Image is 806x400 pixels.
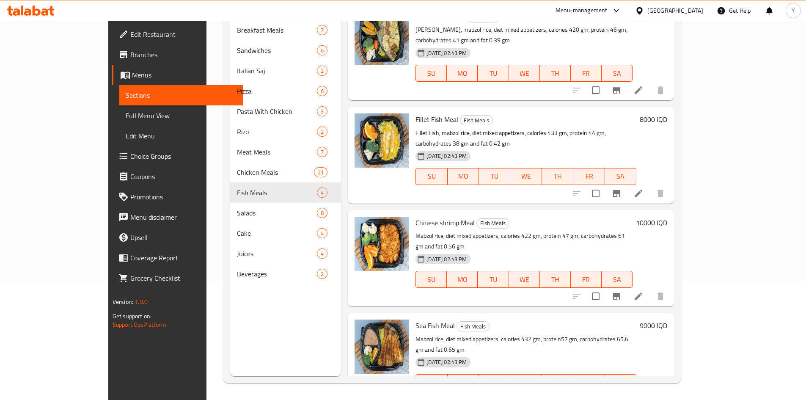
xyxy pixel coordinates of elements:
span: Beverages [237,269,317,279]
span: Fish Meals [460,116,492,125]
span: [DATE] 02:43 PM [423,152,470,160]
div: items [317,66,327,76]
a: Edit Menu [119,126,243,146]
div: [GEOGRAPHIC_DATA] [647,6,703,15]
div: Italian Saj [237,66,317,76]
div: Sandwiches6 [230,40,341,61]
span: SU [419,67,443,80]
a: Full Menu View [119,105,243,126]
div: Chicken Meals21 [230,162,341,182]
a: Coverage Report [112,248,243,268]
span: 6 [317,47,327,55]
nav: Menu sections [230,17,341,287]
span: Sandwiches [237,45,317,55]
button: SA [605,374,636,391]
button: TH [540,65,571,82]
button: MO [447,271,478,288]
div: Fish Meals4 [230,182,341,203]
button: FR [573,168,605,185]
span: Menu disclaimer [130,212,236,222]
span: SU [419,273,443,286]
a: Upsell [112,227,243,248]
span: 8 [317,209,327,217]
a: Grocery Checklist [112,268,243,288]
button: SA [605,168,636,185]
img: Zubaidi Fish Meal [355,11,409,65]
span: 7 [317,148,327,156]
span: Select to update [587,81,605,99]
span: Fish Meals [237,188,317,198]
span: WE [514,170,538,182]
span: WE [512,67,536,80]
span: Fish Meals [477,218,509,228]
button: SA [602,271,633,288]
div: Salads8 [230,203,341,223]
span: SA [605,67,629,80]
span: Branches [130,50,236,60]
h6: 9000 IQD [640,320,667,331]
button: Branch-specific-item [606,286,627,306]
span: WE [512,273,536,286]
span: Choice Groups [130,151,236,161]
button: TU [479,374,510,391]
span: Menus [132,70,236,80]
div: Beverages2 [230,264,341,284]
button: MO [447,65,478,82]
span: 4 [317,229,327,237]
button: SU [415,271,447,288]
div: items [317,25,327,35]
span: Coupons [130,171,236,182]
div: Menu-management [556,6,608,16]
img: Fillet Fish Meal [355,113,409,168]
span: SA [608,170,633,182]
div: items [317,228,327,238]
span: 3 [317,108,327,116]
button: delete [650,183,671,204]
span: 4 [317,189,327,197]
span: Promotions [130,192,236,202]
span: Sections [126,90,236,100]
div: Rizo2 [230,121,341,142]
span: Chicken Meals [237,167,314,177]
button: SU [415,168,447,185]
span: Meat Meals [237,147,317,157]
span: [DATE] 02:43 PM [423,49,470,57]
span: TH [545,170,570,182]
div: Italian Saj2 [230,61,341,81]
button: SA [602,65,633,82]
a: Sections [119,85,243,105]
button: SU [415,374,447,391]
span: Edit Restaurant [130,29,236,39]
span: Full Menu View [126,110,236,121]
a: Support.OpsPlatform [113,319,166,330]
button: TH [542,168,573,185]
button: delete [650,286,671,306]
span: FR [574,273,598,286]
span: TU [481,273,505,286]
span: FR [577,170,601,182]
img: Chinese shrimp Meal [355,217,409,271]
button: FR [571,271,602,288]
button: WE [509,65,540,82]
span: MO [450,273,474,286]
span: 21 [314,168,327,177]
p: Fillet Fish, mabzol rice, diet mixed appetizers, calories 433 gm, protein 44 gm, carbohydrates 38... [415,128,636,149]
h6: 10000 IQD [636,11,667,22]
a: Menus [112,65,243,85]
span: TH [543,273,567,286]
span: SU [419,170,444,182]
h6: 10000 IQD [636,217,667,229]
span: 2 [317,128,327,136]
button: TH [542,374,573,391]
span: Get support on: [113,311,151,322]
div: Pasta With Chicken3 [230,101,341,121]
button: TH [540,271,571,288]
span: SA [605,273,629,286]
div: Cake4 [230,223,341,243]
span: Rizo [237,127,317,137]
button: TU [479,168,510,185]
div: items [317,248,327,259]
span: 6 [317,87,327,95]
span: TU [481,67,505,80]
